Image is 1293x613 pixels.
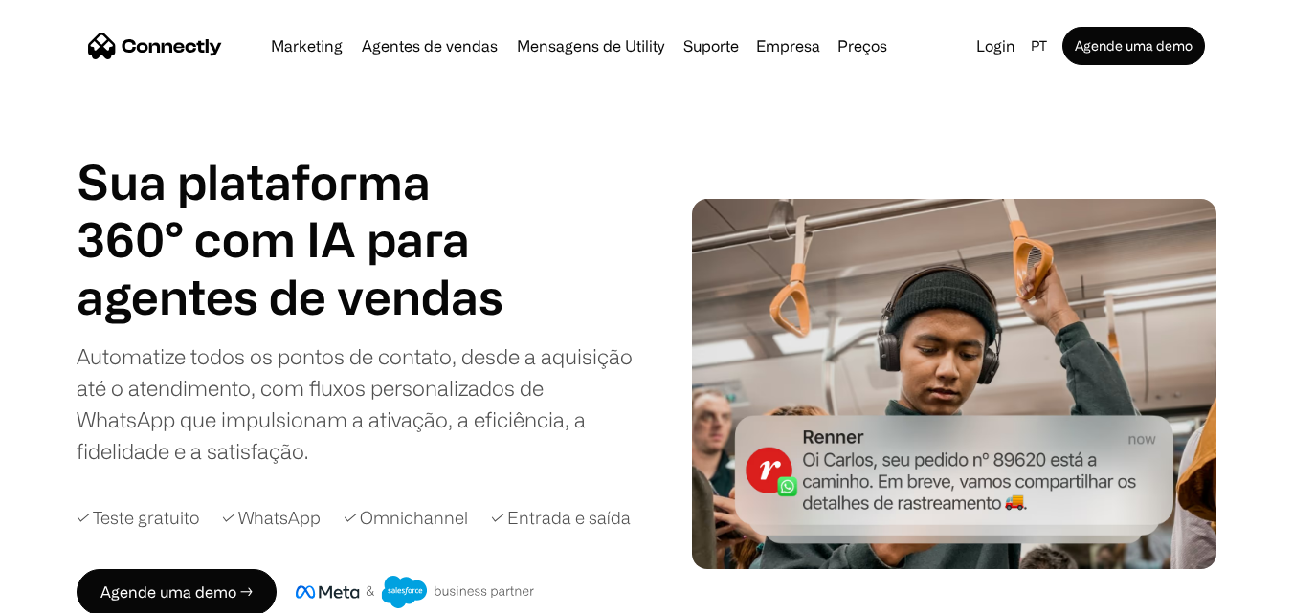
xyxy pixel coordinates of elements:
div: Automatize todos os pontos de contato, desde a aquisição até o atendimento, com fluxos personaliz... [77,340,639,467]
div: ✓ Entrada e saída [491,505,631,531]
div: ✓ Omnichannel [344,505,468,531]
img: Meta e crachá de parceiro de negócios do Salesforce. [296,576,535,608]
h1: agentes de vendas [77,268,517,325]
a: home [88,32,222,60]
div: ✓ Teste gratuito [77,505,199,531]
a: Suporte [676,38,747,54]
div: carousel [77,268,517,325]
div: ✓ WhatsApp [222,505,321,531]
aside: Language selected: Português (Brasil) [19,578,115,606]
a: Mensagens de Utility [509,38,672,54]
a: Preços [830,38,895,54]
ul: Language list [38,580,115,606]
div: Empresa [750,33,826,59]
a: Agentes de vendas [354,38,505,54]
a: Login [969,33,1023,59]
a: Agende uma demo [1062,27,1205,65]
a: Marketing [263,38,350,54]
div: pt [1031,33,1047,59]
div: Empresa [756,33,820,59]
h1: Sua plataforma 360° com IA para [77,153,517,268]
div: pt [1023,33,1059,59]
div: 1 of 4 [77,268,517,325]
